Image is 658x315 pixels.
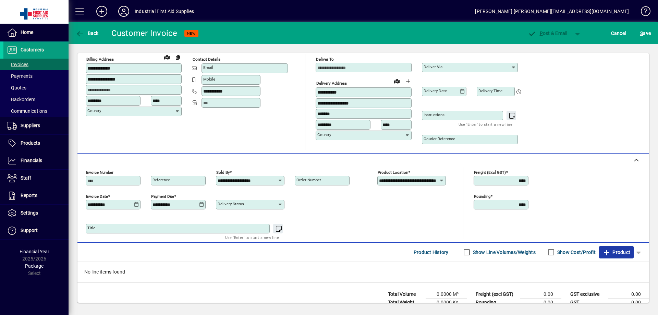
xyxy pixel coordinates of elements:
[411,246,451,258] button: Product History
[402,76,413,87] button: Choose address
[424,136,455,141] mat-label: Courier Reference
[426,290,467,299] td: 0.0000 M³
[218,202,244,206] mat-label: Delivery status
[391,75,402,86] a: View on map
[7,85,26,90] span: Quotes
[474,170,506,175] mat-label: Freight (excl GST)
[540,31,543,36] span: P
[21,158,42,163] span: Financials
[556,249,596,256] label: Show Cost/Profit
[7,73,33,79] span: Payments
[91,5,113,17] button: Add
[640,31,643,36] span: S
[424,64,442,69] mat-label: Deliver via
[113,5,135,17] button: Profile
[3,152,69,169] a: Financials
[528,31,568,36] span: ost & Email
[161,51,172,62] a: View on map
[524,27,571,39] button: Post & Email
[3,59,69,70] a: Invoices
[21,123,40,128] span: Suppliers
[7,108,47,114] span: Communications
[86,170,113,175] mat-label: Invoice number
[21,228,38,233] span: Support
[478,88,502,93] mat-label: Delivery time
[602,247,630,258] span: Product
[203,65,213,70] mat-label: Email
[520,290,561,299] td: 0.00
[21,175,31,181] span: Staff
[414,247,449,258] span: Product History
[609,27,628,39] button: Cancel
[474,194,490,199] mat-label: Rounding
[472,249,536,256] label: Show Line Volumes/Weights
[3,135,69,152] a: Products
[3,70,69,82] a: Payments
[599,246,634,258] button: Product
[3,205,69,222] a: Settings
[608,299,649,307] td: 0.00
[77,262,649,282] div: No line items found
[21,210,38,216] span: Settings
[87,108,101,113] mat-label: Country
[21,140,40,146] span: Products
[608,290,649,299] td: 0.00
[172,52,183,63] button: Copy to Delivery address
[86,194,108,199] mat-label: Invoice date
[69,27,106,39] app-page-header-button: Back
[111,28,178,39] div: Customer Invoice
[216,170,230,175] mat-label: Sold by
[203,77,215,82] mat-label: Mobile
[3,170,69,187] a: Staff
[317,132,331,137] mat-label: Country
[611,28,626,39] span: Cancel
[385,299,426,307] td: Total Weight
[636,1,649,24] a: Knowledge Base
[567,299,608,307] td: GST
[378,170,408,175] mat-label: Product location
[3,105,69,117] a: Communications
[472,290,520,299] td: Freight (excl GST)
[225,233,279,241] mat-hint: Use 'Enter' to start a new line
[3,24,69,41] a: Home
[74,27,100,39] button: Back
[21,29,33,35] span: Home
[638,27,653,39] button: Save
[567,290,608,299] td: GST exclusive
[316,57,334,62] mat-label: Deliver To
[3,82,69,94] a: Quotes
[21,47,44,52] span: Customers
[640,28,651,39] span: ave
[3,222,69,239] a: Support
[424,88,447,93] mat-label: Delivery date
[296,178,321,182] mat-label: Order number
[76,31,99,36] span: Back
[151,194,174,199] mat-label: Payment due
[3,117,69,134] a: Suppliers
[135,6,194,17] div: Industrial First Aid Supplies
[3,94,69,105] a: Backorders
[520,299,561,307] td: 0.00
[3,187,69,204] a: Reports
[187,31,196,36] span: NEW
[385,290,426,299] td: Total Volume
[21,193,37,198] span: Reports
[426,299,467,307] td: 0.0000 Kg
[7,62,28,67] span: Invoices
[459,120,512,128] mat-hint: Use 'Enter' to start a new line
[7,97,35,102] span: Backorders
[87,226,95,230] mat-label: Title
[153,178,170,182] mat-label: Reference
[20,249,49,254] span: Financial Year
[475,6,629,17] div: [PERSON_NAME] [PERSON_NAME][EMAIL_ADDRESS][DOMAIN_NAME]
[424,112,444,117] mat-label: Instructions
[25,263,44,269] span: Package
[472,299,520,307] td: Rounding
